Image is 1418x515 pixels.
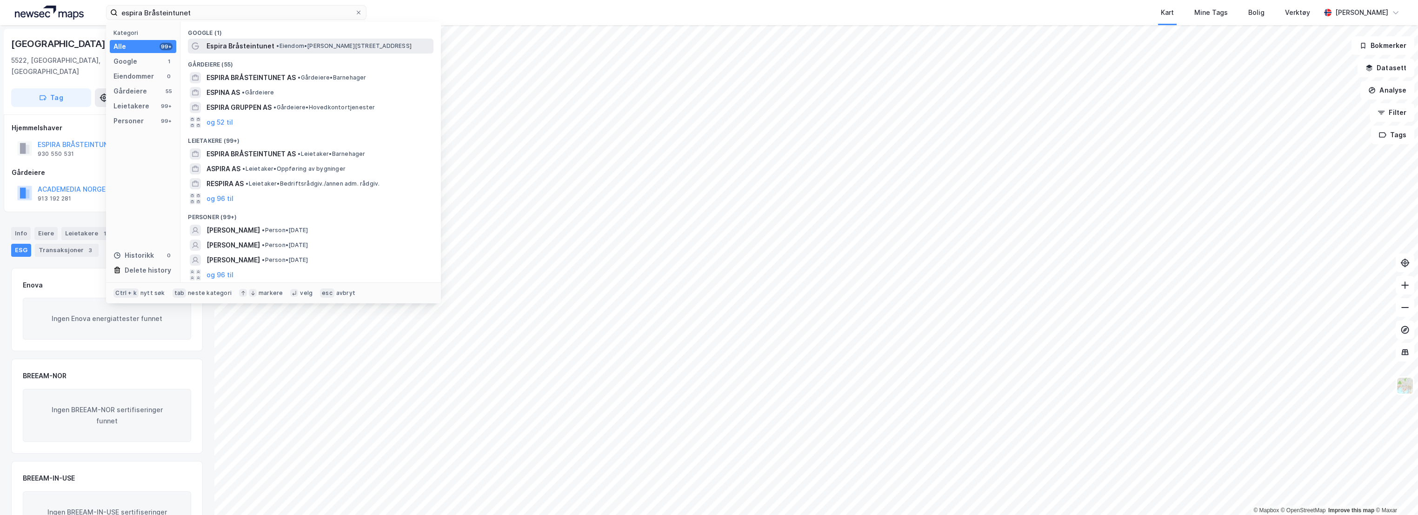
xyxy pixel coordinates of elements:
[34,227,58,240] div: Eiere
[160,117,173,125] div: 99+
[113,56,137,67] div: Google
[86,246,95,255] div: 3
[298,150,300,157] span: •
[11,55,147,77] div: 5522, [GEOGRAPHIC_DATA], [GEOGRAPHIC_DATA]
[113,115,144,127] div: Personer
[298,150,365,158] span: Leietaker • Barnehager
[113,250,154,261] div: Historikk
[273,104,375,111] span: Gårdeiere • Hovedkontortjenester
[180,54,441,70] div: Gårdeiere (55)
[300,289,313,297] div: velg
[206,87,240,98] span: ESPINA AS
[1328,507,1374,514] a: Improve this map
[165,252,173,259] div: 0
[259,289,283,297] div: markere
[242,89,274,96] span: Gårdeiere
[160,102,173,110] div: 99+
[206,72,296,83] span: ESPIRA BRÅSTEINTUNET AS
[276,42,412,50] span: Eiendom • [PERSON_NAME][STREET_ADDRESS]
[262,227,308,234] span: Person • [DATE]
[118,6,355,20] input: Søk på adresse, matrikkel, gårdeiere, leietakere eller personer
[246,180,248,187] span: •
[1371,470,1418,515] iframe: Chat Widget
[262,227,265,234] span: •
[173,288,186,298] div: tab
[180,206,441,223] div: Personer (99+)
[113,41,126,52] div: Alle
[23,473,75,484] div: BREEAM-IN-USE
[140,289,165,297] div: nytt søk
[15,6,84,20] img: logo.a4113a55bc3d86da70a041830d287a7e.svg
[1281,507,1326,514] a: OpenStreetMap
[113,288,139,298] div: Ctrl + k
[1285,7,1310,18] div: Verktøy
[38,150,74,158] div: 930 550 531
[262,241,308,249] span: Person • [DATE]
[206,148,296,160] span: ESPIRA BRÅSTEINTUNET AS
[1253,507,1279,514] a: Mapbox
[23,370,67,381] div: BREEAM-NOR
[1161,7,1174,18] div: Kart
[206,193,233,204] button: og 96 til
[336,289,355,297] div: avbryt
[11,227,31,240] div: Info
[262,256,265,263] span: •
[113,100,149,112] div: Leietakere
[1335,7,1388,18] div: [PERSON_NAME]
[1351,36,1414,55] button: Bokmerker
[180,22,441,39] div: Google (1)
[160,43,173,50] div: 99+
[165,87,173,95] div: 55
[1194,7,1228,18] div: Mine Tags
[113,29,176,36] div: Kategori
[206,102,272,113] span: ESPIRA GRUPPEN AS
[298,74,366,81] span: Gårdeiere • Barnehager
[1396,377,1414,395] img: Z
[242,165,245,172] span: •
[61,227,113,240] div: Leietakere
[23,389,191,442] div: Ingen BREEAM-NOR sertifiseringer funnet
[11,36,120,51] div: [GEOGRAPHIC_DATA] 19
[35,244,99,257] div: Transaksjoner
[12,167,202,178] div: Gårdeiere
[206,240,260,251] span: [PERSON_NAME]
[206,254,260,266] span: [PERSON_NAME]
[113,71,154,82] div: Eiendommer
[1370,103,1414,122] button: Filter
[165,58,173,65] div: 1
[188,289,232,297] div: neste kategori
[206,117,233,128] button: og 52 til
[262,256,308,264] span: Person • [DATE]
[1248,7,1265,18] div: Bolig
[206,269,233,281] button: og 96 til
[262,241,265,248] span: •
[1371,470,1418,515] div: Kontrollprogram for chat
[11,244,31,257] div: ESG
[206,225,260,236] span: [PERSON_NAME]
[125,265,171,276] div: Delete history
[100,229,109,238] div: 1
[273,104,276,111] span: •
[180,130,441,147] div: Leietakere (99+)
[23,280,43,291] div: Enova
[12,122,202,134] div: Hjemmelshaver
[206,40,274,52] span: Espira Bråsteintunet
[1358,59,1414,77] button: Datasett
[320,288,334,298] div: esc
[276,42,279,49] span: •
[1371,126,1414,144] button: Tags
[246,180,379,187] span: Leietaker • Bedriftsrådgiv./annen adm. rådgiv.
[242,165,346,173] span: Leietaker • Oppføring av bygninger
[242,89,245,96] span: •
[165,73,173,80] div: 0
[206,163,240,174] span: ASPIRA AS
[23,298,191,340] div: Ingen Enova energiattester funnet
[298,74,300,81] span: •
[38,195,71,202] div: 913 192 281
[1360,81,1414,100] button: Analyse
[11,88,91,107] button: Tag
[206,178,244,189] span: RESPIRA AS
[113,86,147,97] div: Gårdeiere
